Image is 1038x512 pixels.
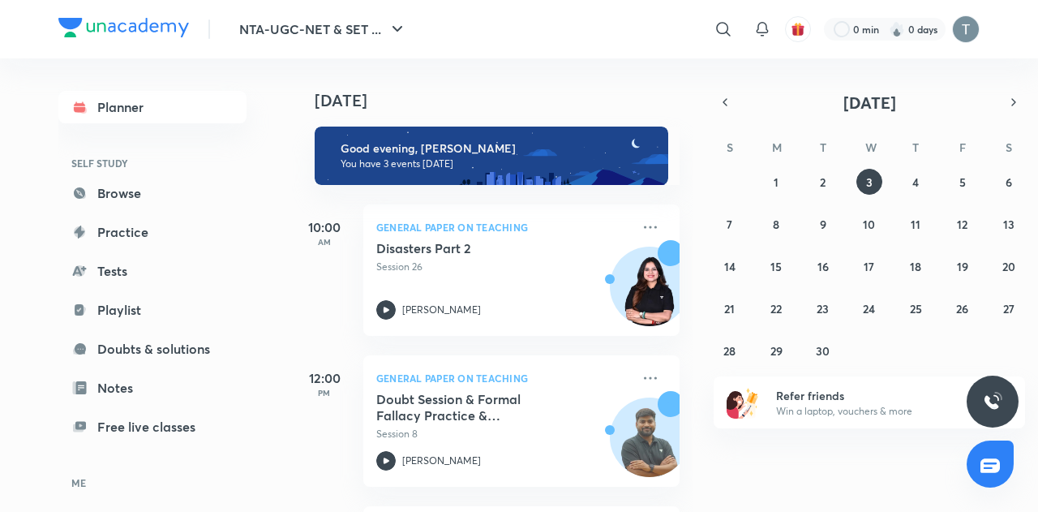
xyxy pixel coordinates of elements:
[959,174,966,190] abbr: September 5, 2025
[810,253,836,279] button: September 16, 2025
[1002,259,1015,274] abbr: September 20, 2025
[763,338,789,364] button: September 29, 2025
[315,91,696,110] h4: [DATE]
[770,259,782,274] abbr: September 15, 2025
[959,140,966,155] abbr: Friday
[763,211,789,237] button: September 8, 2025
[843,92,896,114] span: [DATE]
[724,259,736,274] abbr: September 14, 2025
[773,217,779,232] abbr: September 8, 2025
[315,127,668,185] img: evening
[402,303,481,317] p: [PERSON_NAME]
[770,343,783,359] abbr: September 29, 2025
[903,253,929,279] button: September 18, 2025
[58,91,247,123] a: Planner
[820,174,826,190] abbr: September 2, 2025
[810,338,836,364] button: September 30, 2025
[950,295,976,321] button: September 26, 2025
[863,217,875,232] abbr: September 10, 2025
[903,211,929,237] button: September 11, 2025
[774,174,778,190] abbr: September 1, 2025
[983,392,1002,411] img: ttu
[724,301,735,316] abbr: September 21, 2025
[856,211,882,237] button: September 10, 2025
[996,211,1022,237] button: September 13, 2025
[957,259,968,274] abbr: September 19, 2025
[376,368,631,388] p: General Paper on Teaching
[611,407,688,484] img: Avatar
[1006,140,1012,155] abbr: Saturday
[1003,301,1014,316] abbr: September 27, 2025
[856,253,882,279] button: September 17, 2025
[727,217,732,232] abbr: September 7, 2025
[1003,217,1014,232] abbr: September 13, 2025
[911,217,920,232] abbr: September 11, 2025
[816,343,830,359] abbr: September 30, 2025
[376,260,631,274] p: Session 26
[996,295,1022,321] button: September 27, 2025
[856,295,882,321] button: September 24, 2025
[770,301,782,316] abbr: September 22, 2025
[229,13,417,45] button: NTA-UGC-NET & SET ...
[58,372,247,404] a: Notes
[727,386,759,419] img: referral
[950,169,976,195] button: September 5, 2025
[292,368,357,388] h5: 12:00
[58,255,247,287] a: Tests
[817,259,829,274] abbr: September 16, 2025
[776,404,976,419] p: Win a laptop, vouchers & more
[376,240,578,256] h5: Disasters Part 2
[817,301,829,316] abbr: September 23, 2025
[376,217,631,237] p: General Paper on Teaching
[763,253,789,279] button: September 15, 2025
[58,149,247,177] h6: SELF STUDY
[950,211,976,237] button: September 12, 2025
[58,294,247,326] a: Playlist
[727,140,733,155] abbr: Sunday
[889,21,905,37] img: streak
[956,301,968,316] abbr: September 26, 2025
[776,387,976,404] h6: Refer friends
[810,169,836,195] button: September 2, 2025
[58,411,247,443] a: Free live classes
[58,333,247,365] a: Doubts & solutions
[957,217,967,232] abbr: September 12, 2025
[717,211,743,237] button: September 7, 2025
[856,169,882,195] button: September 3, 2025
[863,301,875,316] abbr: September 24, 2025
[1006,174,1012,190] abbr: September 6, 2025
[723,343,736,359] abbr: September 28, 2025
[996,253,1022,279] button: September 20, 2025
[996,169,1022,195] button: September 6, 2025
[341,157,654,170] p: You have 3 events [DATE]
[864,259,874,274] abbr: September 17, 2025
[763,169,789,195] button: September 1, 2025
[910,301,922,316] abbr: September 25, 2025
[903,169,929,195] button: September 4, 2025
[736,91,1002,114] button: [DATE]
[402,454,481,468] p: [PERSON_NAME]
[341,141,654,156] h6: Good evening, [PERSON_NAME]
[810,295,836,321] button: September 23, 2025
[866,174,873,190] abbr: September 3, 2025
[717,338,743,364] button: September 28, 2025
[376,391,578,424] h5: Doubt Session & Formal Fallacy Practice & Distribution
[58,469,247,497] h6: ME
[910,259,921,274] abbr: September 18, 2025
[903,295,929,321] button: September 25, 2025
[58,18,189,41] a: Company Logo
[950,253,976,279] button: September 19, 2025
[952,15,980,43] img: TEJASWINI M
[717,253,743,279] button: September 14, 2025
[772,140,782,155] abbr: Monday
[820,140,826,155] abbr: Tuesday
[292,217,357,237] h5: 10:00
[785,16,811,42] button: avatar
[717,295,743,321] button: September 21, 2025
[791,22,805,37] img: avatar
[763,295,789,321] button: September 22, 2025
[611,256,688,333] img: Avatar
[820,217,826,232] abbr: September 9, 2025
[912,140,919,155] abbr: Thursday
[376,427,631,441] p: Session 8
